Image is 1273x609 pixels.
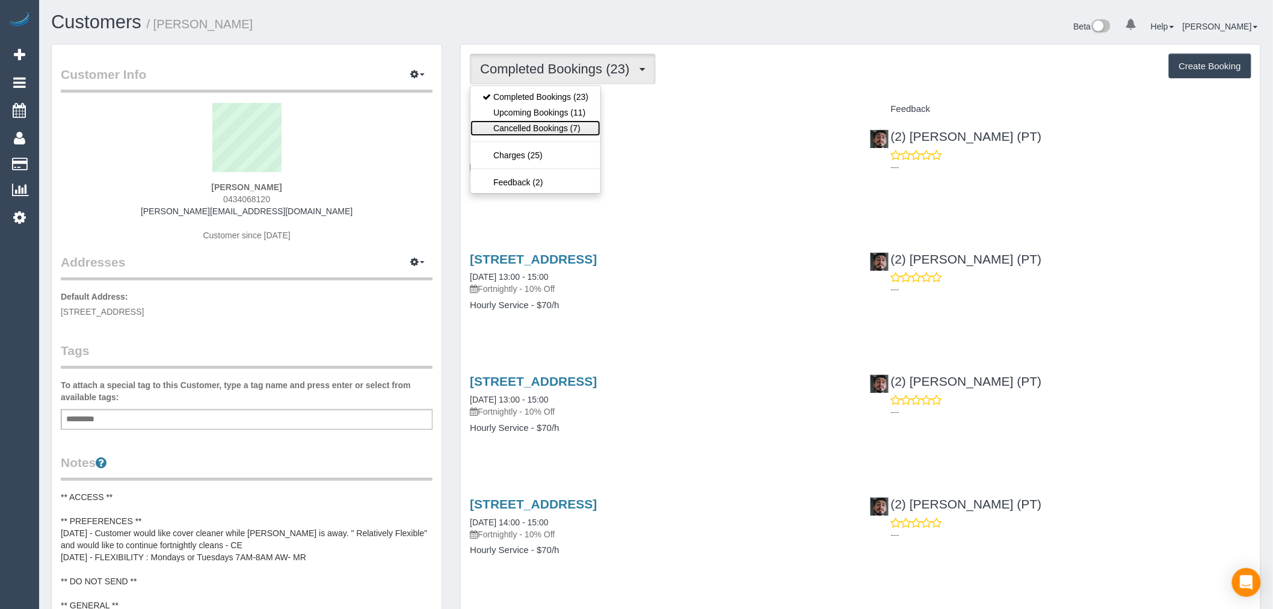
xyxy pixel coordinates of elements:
[871,253,889,271] img: (2) Reggy Cogulet (PT)
[470,161,851,173] p: Fortnightly - 10% Off
[203,230,291,240] span: Customer since [DATE]
[470,423,851,433] h4: Hourly Service - $70/h
[470,120,600,136] a: Cancelled Bookings (7)
[61,379,433,403] label: To attach a special tag to this Customer, type a tag name and press enter or select from availabl...
[1183,22,1258,31] a: [PERSON_NAME]
[61,454,433,481] legend: Notes
[470,518,548,527] a: [DATE] 14:00 - 15:00
[470,178,851,188] h4: Hourly Service - $70/h
[470,105,600,120] a: Upcoming Bookings (11)
[470,283,851,295] p: Fortnightly - 10% Off
[470,104,851,114] h4: Service
[470,54,655,84] button: Completed Bookings (23)
[871,130,889,148] img: (2) Reggy Cogulet (PT)
[470,175,600,190] a: Feedback (2)
[870,129,1042,143] a: (2) [PERSON_NAME] (PT)
[1151,22,1174,31] a: Help
[871,375,889,393] img: (2) Reggy Cogulet (PT)
[61,291,128,303] label: Default Address:
[470,395,548,404] a: [DATE] 13:00 - 15:00
[470,272,548,282] a: [DATE] 13:00 - 15:00
[1091,19,1111,35] img: New interface
[7,12,31,29] img: Automaid Logo
[891,283,1251,295] p: ---
[470,374,597,388] a: [STREET_ADDRESS]
[51,11,141,32] a: Customers
[470,89,600,105] a: Completed Bookings (23)
[1169,54,1251,79] button: Create Booking
[211,182,282,192] strong: [PERSON_NAME]
[870,104,1251,114] h4: Feedback
[871,498,889,516] img: (2) Reggy Cogulet (PT)
[1074,22,1111,31] a: Beta
[61,342,433,369] legend: Tags
[61,66,433,93] legend: Customer Info
[141,206,353,216] a: [PERSON_NAME][EMAIL_ADDRESS][DOMAIN_NAME]
[470,497,597,511] a: [STREET_ADDRESS]
[891,529,1251,541] p: ---
[147,17,253,31] small: / [PERSON_NAME]
[470,528,851,540] p: Fortnightly - 10% Off
[61,307,144,317] span: [STREET_ADDRESS]
[870,252,1042,266] a: (2) [PERSON_NAME] (PT)
[470,300,851,311] h4: Hourly Service - $70/h
[480,61,635,76] span: Completed Bookings (23)
[891,406,1251,418] p: ---
[1232,568,1261,597] div: Open Intercom Messenger
[470,545,851,555] h4: Hourly Service - $70/h
[891,161,1251,173] p: ---
[470,252,597,266] a: [STREET_ADDRESS]
[870,374,1042,388] a: (2) [PERSON_NAME] (PT)
[470,147,600,163] a: Charges (25)
[470,406,851,418] p: Fortnightly - 10% Off
[223,194,270,204] span: 0434068120
[870,497,1042,511] a: (2) [PERSON_NAME] (PT)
